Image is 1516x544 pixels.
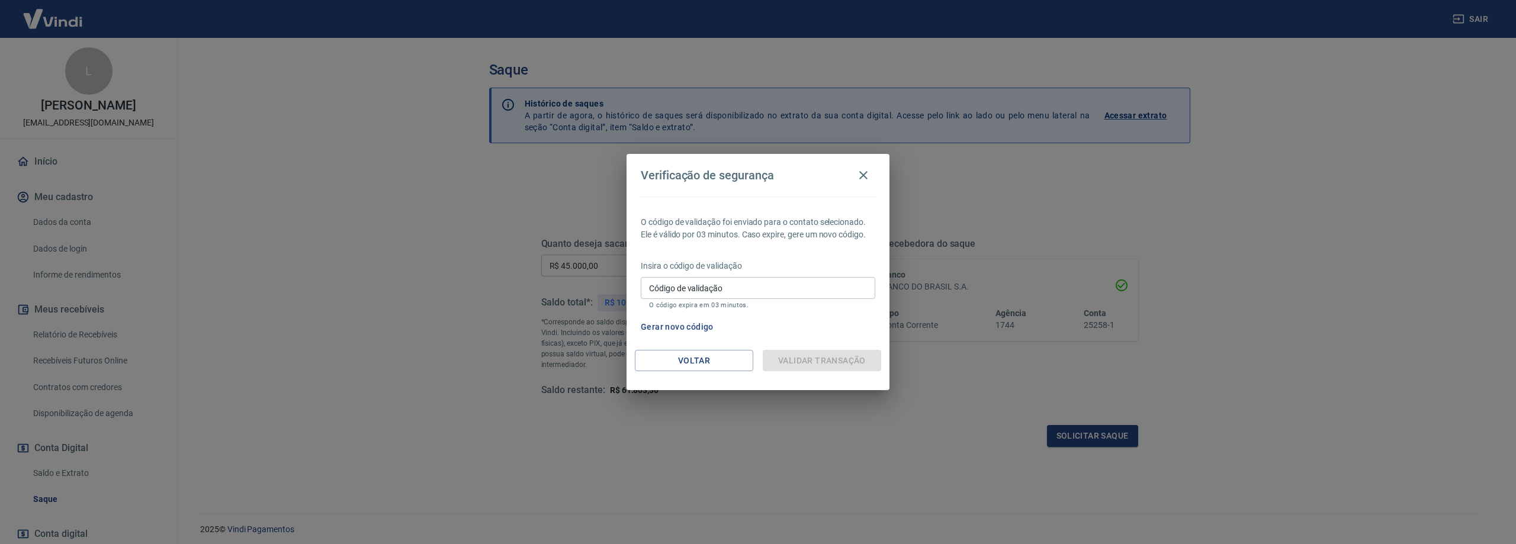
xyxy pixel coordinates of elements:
[641,260,875,272] p: Insira o código de validação
[649,301,867,309] p: O código expira em 03 minutos.
[641,216,875,241] p: O código de validação foi enviado para o contato selecionado. Ele é válido por 03 minutos. Caso e...
[635,350,753,372] button: Voltar
[641,168,774,182] h4: Verificação de segurança
[636,316,718,338] button: Gerar novo código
